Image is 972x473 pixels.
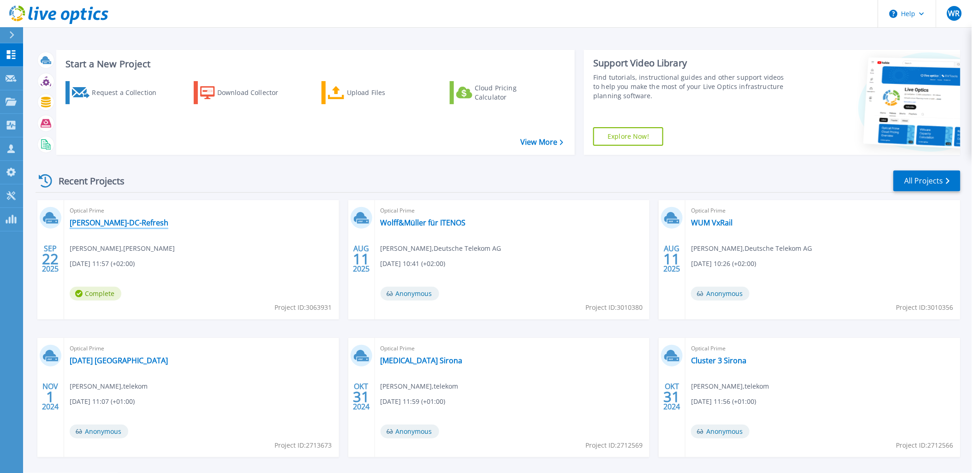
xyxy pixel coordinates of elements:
[347,83,421,102] div: Upload Files
[70,218,168,227] a: [PERSON_NAME]-DC-Refresh
[70,243,175,254] span: [PERSON_NAME] , [PERSON_NAME]
[353,393,370,401] span: 31
[475,83,549,102] div: Cloud Pricing Calculator
[36,170,137,192] div: Recent Projects
[381,206,644,216] span: Optical Prime
[70,287,121,301] span: Complete
[381,218,466,227] a: Wolff&Müller für ITENOS
[352,380,370,414] div: OKT 2024
[352,242,370,276] div: AUG 2025
[353,255,370,263] span: 11
[664,393,680,401] span: 31
[593,127,663,146] a: Explore Now!
[70,343,334,354] span: Optical Prime
[896,302,954,313] span: Project ID: 3010356
[70,259,135,269] span: [DATE] 11:57 (+02:00)
[66,59,563,69] h3: Start a New Project
[691,206,955,216] span: Optical Prime
[450,81,553,104] a: Cloud Pricing Calculator
[664,255,680,263] span: 11
[691,425,750,438] span: Anonymous
[520,138,563,147] a: View More
[381,343,644,354] span: Optical Prime
[194,81,297,104] a: Download Collector
[381,396,446,407] span: [DATE] 11:59 (+01:00)
[70,396,135,407] span: [DATE] 11:07 (+01:00)
[663,380,681,414] div: OKT 2024
[381,381,459,391] span: [PERSON_NAME] , telekom
[42,380,59,414] div: NOV 2024
[381,425,439,438] span: Anonymous
[691,243,812,254] span: [PERSON_NAME] , Deutsche Telekom AG
[381,287,439,301] span: Anonymous
[322,81,424,104] a: Upload Files
[691,287,750,301] span: Anonymous
[593,57,786,69] div: Support Video Library
[92,83,166,102] div: Request a Collection
[42,255,59,263] span: 22
[42,242,59,276] div: SEP 2025
[46,393,54,401] span: 1
[896,440,954,450] span: Project ID: 2712566
[691,218,733,227] a: WUM VxRail
[70,381,148,391] span: [PERSON_NAME] , telekom
[691,343,955,354] span: Optical Prime
[691,381,769,391] span: [PERSON_NAME] , telekom
[663,242,681,276] div: AUG 2025
[894,171,960,191] a: All Projects
[70,356,168,365] a: [DATE] [GEOGRAPHIC_DATA]
[275,302,332,313] span: Project ID: 3063931
[691,259,756,269] span: [DATE] 10:26 (+02:00)
[381,259,446,269] span: [DATE] 10:41 (+02:00)
[70,425,128,438] span: Anonymous
[585,440,643,450] span: Project ID: 2712569
[275,440,332,450] span: Project ID: 2713673
[70,206,334,216] span: Optical Prime
[66,81,168,104] a: Request a Collection
[948,10,960,17] span: WR
[691,396,756,407] span: [DATE] 11:56 (+01:00)
[585,302,643,313] span: Project ID: 3010380
[381,356,463,365] a: [MEDICAL_DATA] Sirona
[691,356,746,365] a: Cluster 3 Sirona
[217,83,291,102] div: Download Collector
[381,243,501,254] span: [PERSON_NAME] , Deutsche Telekom AG
[593,73,786,101] div: Find tutorials, instructional guides and other support videos to help you make the most of your L...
